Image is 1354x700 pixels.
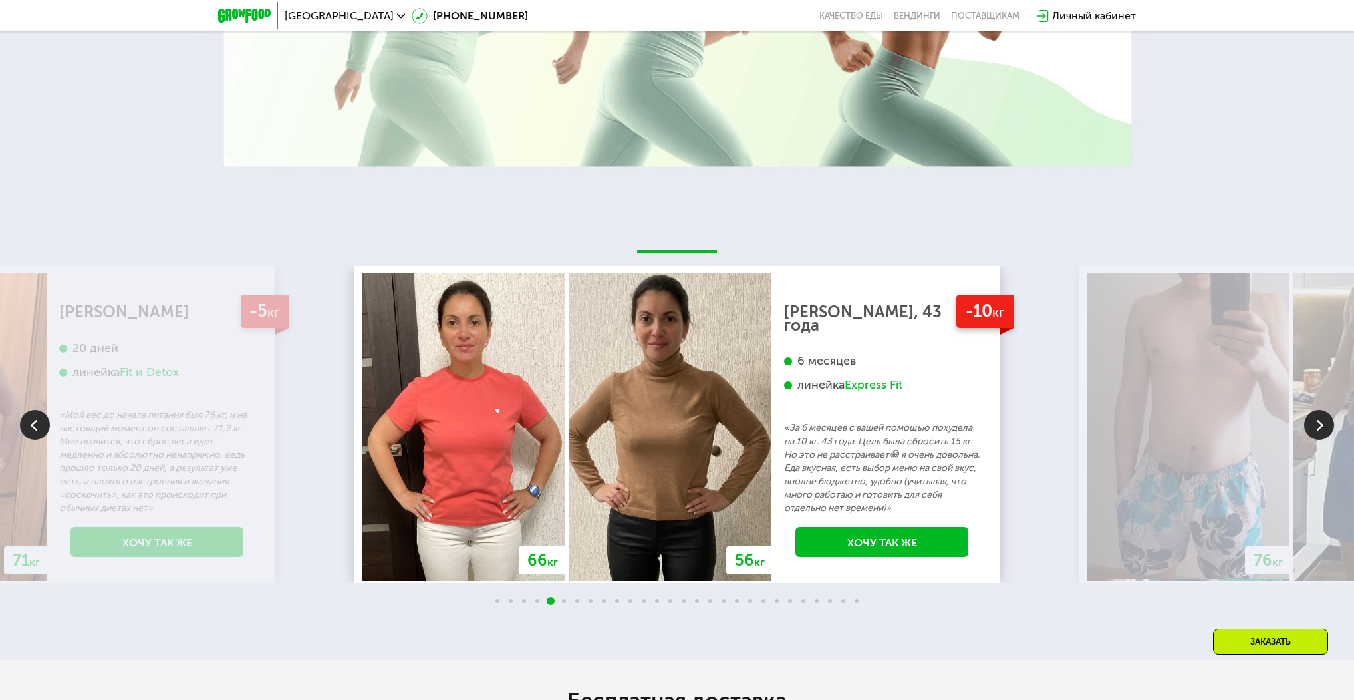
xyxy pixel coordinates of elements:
div: линейка [784,377,980,393]
span: [GEOGRAPHIC_DATA] [285,11,394,21]
a: Качество еды [819,11,883,21]
div: линейка [59,365,255,380]
div: 6 месяцев [784,353,980,369]
div: 20 дней [59,341,255,356]
div: поставщикам [951,11,1019,21]
span: кг [267,305,279,320]
div: 76 [1245,546,1291,574]
div: -10 [956,295,1014,329]
img: Slide right [1304,410,1334,440]
a: Вендинги [894,11,940,21]
div: 71 [4,546,49,574]
p: «За 6 месяцев с вашей помощью похудела на 10 кг. 43 года. Цель была сбросить 15 кг. Но это не рас... [784,421,980,514]
a: [PHONE_NUMBER] [412,8,528,24]
img: Slide left [20,410,50,440]
div: Fit и Detox [120,365,179,380]
a: Хочу так же [795,527,968,557]
div: 66 [519,546,567,574]
div: [PERSON_NAME], 43 года [784,305,980,332]
span: кг [992,305,1004,320]
span: кг [1272,556,1283,568]
div: Express Fit [845,377,902,393]
div: Личный кабинет [1052,8,1136,24]
span: кг [29,556,40,568]
div: [PERSON_NAME] [59,305,255,319]
div: -5 [241,295,289,329]
span: кг [754,556,765,568]
span: кг [547,556,558,568]
div: Заказать [1213,629,1328,655]
p: «Мой вес до начала питания был 76 кг, и на настоящий момент он составляет 71,2 кг. Мне нравится, ... [59,409,255,515]
div: 56 [726,546,773,574]
a: Хочу так же [70,527,243,557]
